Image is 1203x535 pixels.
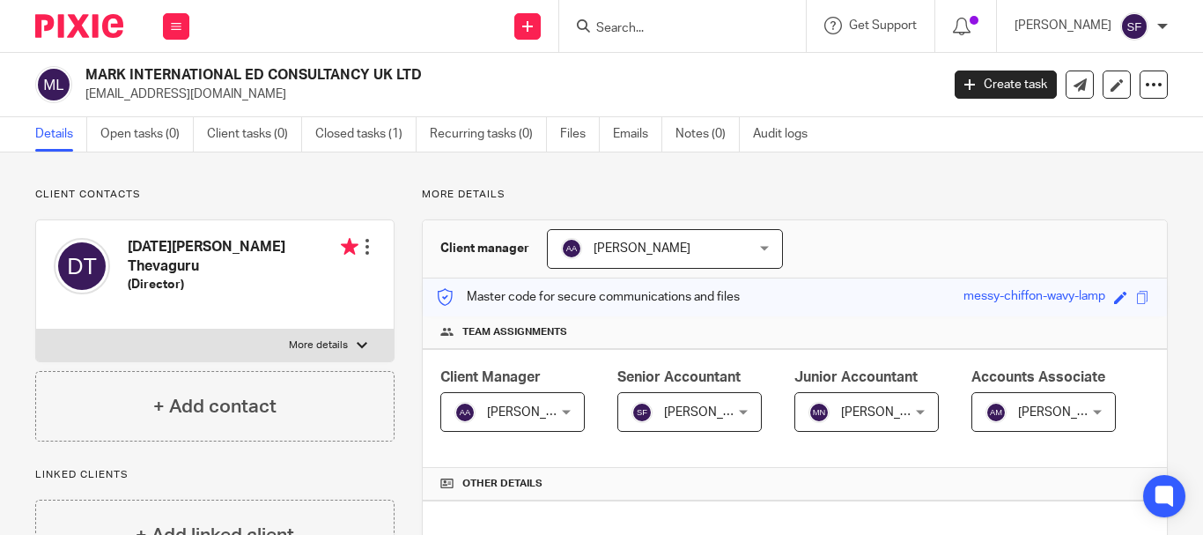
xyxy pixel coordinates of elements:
[207,117,302,152] a: Client tasks (0)
[454,402,476,423] img: svg%3E
[35,14,123,38] img: Pixie
[1120,12,1148,41] img: svg%3E
[85,85,928,103] p: [EMAIL_ADDRESS][DOMAIN_NAME]
[613,117,662,152] a: Emails
[617,370,741,384] span: Senior Accountant
[289,338,348,353] p: More details
[963,287,1105,308] div: messy-chiffon-wavy-lamp
[631,402,653,423] img: svg%3E
[35,66,72,103] img: svg%3E
[35,117,87,152] a: Details
[841,406,938,419] span: [PERSON_NAME]
[128,276,358,294] h5: (Director)
[436,288,740,306] p: Master code for secure communications and files
[430,117,547,152] a: Recurring tasks (0)
[560,117,600,152] a: Files
[1015,17,1111,34] p: [PERSON_NAME]
[594,21,753,37] input: Search
[315,117,417,152] a: Closed tasks (1)
[487,406,584,419] span: [PERSON_NAME]
[675,117,740,152] a: Notes (0)
[794,370,918,384] span: Junior Accountant
[849,19,917,32] span: Get Support
[128,238,358,276] h4: [DATE][PERSON_NAME] Thevaguru
[971,370,1105,384] span: Accounts Associate
[955,71,1057,99] a: Create task
[35,468,395,482] p: Linked clients
[462,325,567,339] span: Team assignments
[753,117,821,152] a: Audit logs
[54,238,110,294] img: svg%3E
[808,402,830,423] img: svg%3E
[985,402,1007,423] img: svg%3E
[100,117,194,152] a: Open tasks (0)
[440,240,529,257] h3: Client manager
[561,238,582,259] img: svg%3E
[440,370,541,384] span: Client Manager
[594,242,690,255] span: [PERSON_NAME]
[153,393,277,420] h4: + Add contact
[1018,406,1115,419] span: [PERSON_NAME]
[462,477,542,491] span: Other details
[85,66,760,85] h2: MARK INTERNATIONAL ED CONSULTANCY UK LTD
[422,188,1168,202] p: More details
[35,188,395,202] p: Client contacts
[341,238,358,256] i: Primary
[664,406,761,419] span: [PERSON_NAME]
